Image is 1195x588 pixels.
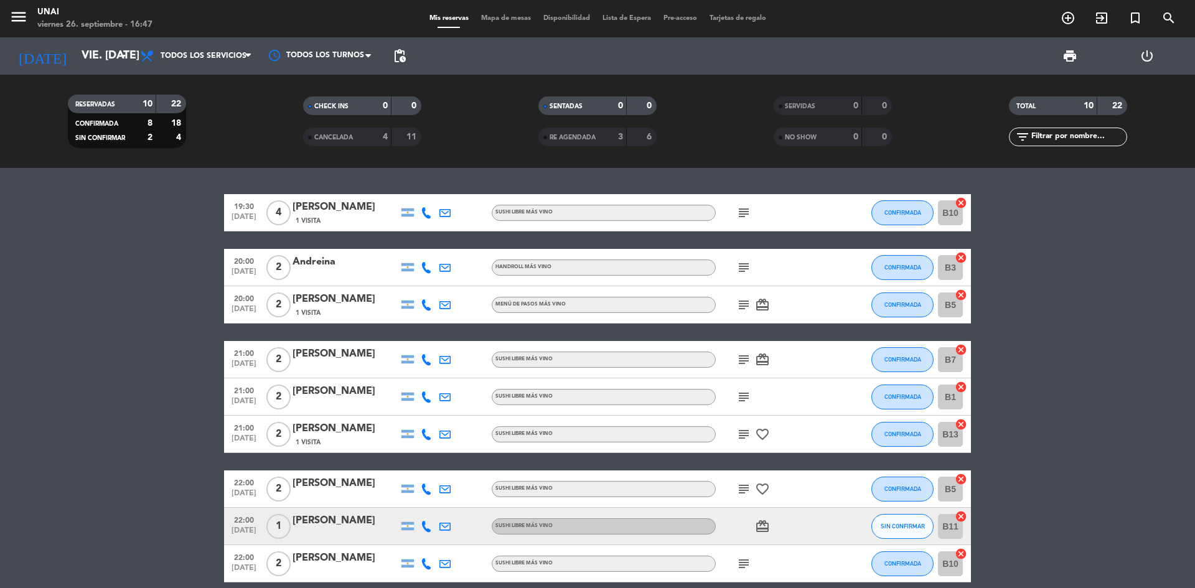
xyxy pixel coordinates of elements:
span: 22:00 [228,475,260,489]
strong: 18 [171,119,184,128]
span: 2 [266,422,291,447]
span: [DATE] [228,268,260,282]
span: Lista de Espera [596,15,657,22]
span: RESERVADAS [75,101,115,108]
div: LOG OUT [1108,37,1186,75]
span: [DATE] [228,360,260,374]
span: CONFIRMADA [884,393,921,400]
span: SERVIDAS [785,103,815,110]
i: menu [9,7,28,26]
span: 22:00 [228,512,260,526]
span: SUSHI LIBRE MÁS VINO [495,357,553,362]
i: arrow_drop_down [116,49,131,63]
span: Pre-acceso [657,15,703,22]
i: power_settings_new [1140,49,1155,63]
input: Filtrar por nombre... [1030,130,1127,144]
i: cancel [955,510,967,523]
strong: 10 [1084,101,1094,110]
i: cancel [955,548,967,560]
i: exit_to_app [1094,11,1109,26]
i: subject [736,352,751,367]
i: card_giftcard [755,352,770,367]
span: CONFIRMADA [884,485,921,492]
i: cancel [955,343,967,356]
strong: 6 [647,133,654,141]
i: subject [736,297,751,312]
strong: 4 [176,133,184,142]
strong: 22 [171,100,184,108]
span: 1 Visita [296,437,321,447]
span: [DATE] [228,397,260,411]
strong: 0 [647,101,654,110]
i: cancel [955,418,967,431]
i: search [1161,11,1176,26]
i: subject [736,427,751,442]
i: cancel [955,381,967,393]
span: TOTAL [1016,103,1036,110]
button: CONFIRMADA [871,385,934,409]
span: Mapa de mesas [475,15,537,22]
span: [DATE] [228,489,260,503]
i: subject [736,556,751,571]
button: CONFIRMADA [871,422,934,447]
div: [PERSON_NAME] [293,199,398,215]
span: HANDROLL MÁS VINO [495,264,551,269]
span: Mis reservas [423,15,475,22]
span: SUSHI LIBRE MÁS VINO [495,431,553,436]
i: favorite_border [755,427,770,442]
div: [PERSON_NAME] [293,421,398,437]
button: CONFIRMADA [871,292,934,317]
div: Unai [37,6,152,19]
span: 4 [266,200,291,225]
strong: 4 [383,133,388,141]
span: SENTADAS [550,103,583,110]
span: CHECK INS [314,103,349,110]
span: 21:00 [228,383,260,397]
span: NO SHOW [785,134,817,141]
span: 2 [266,551,291,576]
span: 1 Visita [296,308,321,318]
span: 2 [266,385,291,409]
strong: 0 [618,101,623,110]
button: CONFIRMADA [871,255,934,280]
span: [DATE] [228,526,260,541]
button: CONFIRMADA [871,551,934,576]
span: CONFIRMADA [884,356,921,363]
span: RE AGENDADA [550,134,596,141]
span: SIN CONFIRMAR [881,523,925,530]
span: Disponibilidad [537,15,596,22]
span: [DATE] [228,434,260,449]
i: cancel [955,473,967,485]
div: [PERSON_NAME] [293,346,398,362]
span: CONFIRMADA [75,121,118,127]
button: menu [9,7,28,30]
span: Tarjetas de regalo [703,15,772,22]
i: subject [736,205,751,220]
span: 1 [266,514,291,539]
span: [DATE] [228,213,260,227]
div: [PERSON_NAME] [293,291,398,307]
span: 2 [266,477,291,502]
strong: 0 [383,101,388,110]
span: 19:30 [228,198,260,213]
span: MENÚ DE PASOS MÁS VINO [495,302,566,307]
span: 2 [266,292,291,317]
div: [PERSON_NAME] [293,475,398,492]
span: SUSHI LIBRE MÁS VINO [495,394,553,399]
strong: 22 [1112,101,1125,110]
i: filter_list [1015,129,1030,144]
div: [PERSON_NAME] [293,550,398,566]
span: SUSHI LIBRE MÁS VINO [495,210,553,215]
strong: 10 [143,100,152,108]
span: 20:00 [228,291,260,305]
button: CONFIRMADA [871,200,934,225]
i: add_circle_outline [1061,11,1075,26]
button: SIN CONFIRMAR [871,514,934,539]
div: Andreina [293,254,398,270]
span: CANCELADA [314,134,353,141]
span: CONFIRMADA [884,560,921,567]
i: [DATE] [9,42,75,70]
span: 21:00 [228,345,260,360]
i: card_giftcard [755,297,770,312]
span: CONFIRMADA [884,431,921,437]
